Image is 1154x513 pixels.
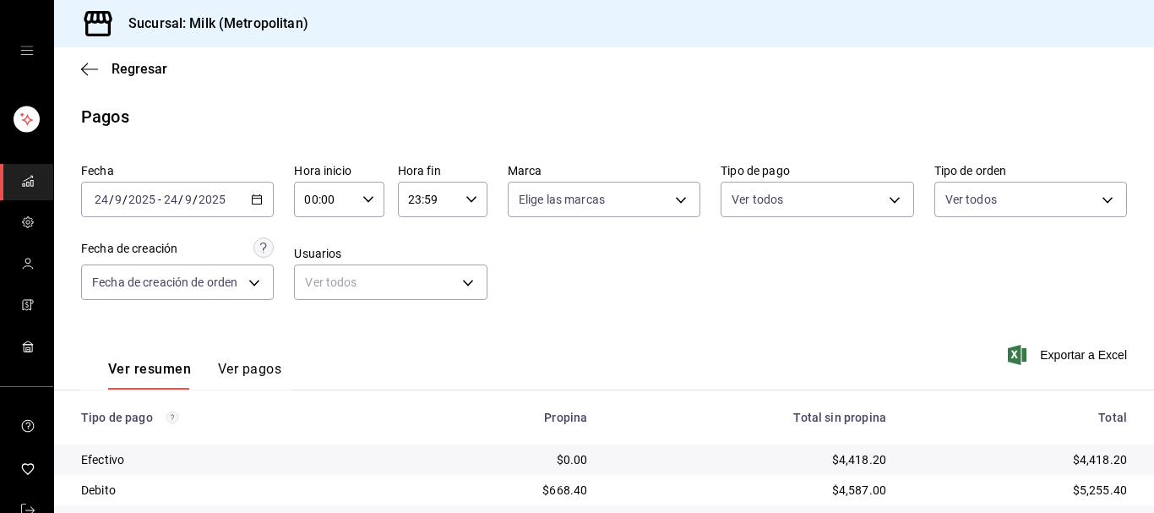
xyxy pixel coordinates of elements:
label: Marca [508,165,700,177]
span: Ver todos [732,191,783,208]
span: Elige las marcas [519,191,605,208]
div: Pagos [81,104,129,129]
button: Ver resumen [108,361,191,390]
input: -- [114,193,122,206]
span: / [109,193,114,206]
div: Tipo de pago [81,411,384,424]
label: Tipo de pago [721,165,913,177]
div: Total sin propina [614,411,886,424]
h3: Sucursal: Milk (Metropolitan) [115,14,308,34]
div: navigation tabs [108,361,281,390]
label: Fecha [81,165,274,177]
div: Efectivo [81,451,384,468]
div: $0.00 [411,451,588,468]
svg: Los pagos realizados con Pay y otras terminales son montos brutos. [166,412,178,423]
span: / [178,193,183,206]
label: Tipo de orden [934,165,1127,177]
div: Debito [81,482,384,499]
div: Total [913,411,1127,424]
div: $668.40 [411,482,588,499]
span: Regresar [112,61,167,77]
span: Fecha de creación de orden [92,274,237,291]
span: - [158,193,161,206]
input: ---- [198,193,226,206]
div: $4,587.00 [614,482,886,499]
span: / [122,193,128,206]
input: ---- [128,193,156,206]
input: -- [94,193,109,206]
span: Ver todos [945,191,997,208]
button: Ver pagos [218,361,281,390]
input: -- [184,193,193,206]
div: Fecha de creación [81,240,177,258]
div: Propina [411,411,588,424]
span: / [193,193,198,206]
button: Exportar a Excel [1011,345,1127,365]
label: Hora inicio [294,165,384,177]
label: Usuarios [294,248,487,259]
button: open drawer [20,44,34,57]
input: -- [163,193,178,206]
button: Regresar [81,61,167,77]
label: Hora fin [398,165,487,177]
div: $4,418.20 [913,451,1127,468]
div: $5,255.40 [913,482,1127,499]
div: Ver todos [294,265,487,300]
div: $4,418.20 [614,451,886,468]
